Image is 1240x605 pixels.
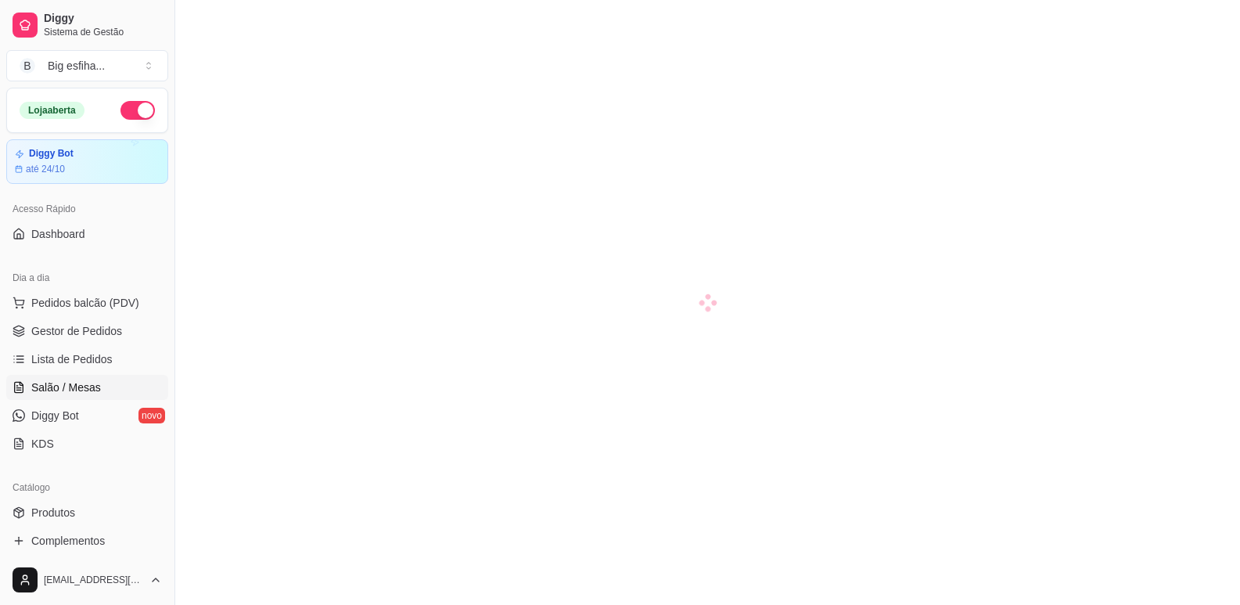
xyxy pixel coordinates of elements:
div: Dia a dia [6,265,168,290]
article: Diggy Bot [29,148,74,160]
div: Acesso Rápido [6,196,168,221]
a: Lista de Pedidos [6,347,168,372]
a: Diggy Botaté 24/10 [6,139,168,184]
span: [EMAIL_ADDRESS][DOMAIN_NAME] [44,574,143,586]
a: Salão / Mesas [6,375,168,400]
a: KDS [6,431,168,456]
a: Diggy Botnovo [6,403,168,428]
button: [EMAIL_ADDRESS][DOMAIN_NAME] [6,561,168,599]
div: Catálogo [6,475,168,500]
div: Loja aberta [20,102,84,119]
a: DiggySistema de Gestão [6,6,168,44]
span: Dashboard [31,226,85,242]
div: Big esfiha ... [48,58,105,74]
span: Salão / Mesas [31,380,101,395]
span: Diggy [44,12,162,26]
span: Sistema de Gestão [44,26,162,38]
a: Produtos [6,500,168,525]
a: Dashboard [6,221,168,247]
span: Lista de Pedidos [31,351,113,367]
button: Pedidos balcão (PDV) [6,290,168,315]
a: Complementos [6,528,168,553]
button: Alterar Status [120,101,155,120]
article: até 24/10 [26,163,65,175]
a: Gestor de Pedidos [6,319,168,344]
span: Produtos [31,505,75,520]
span: B [20,58,35,74]
span: Pedidos balcão (PDV) [31,295,139,311]
span: Diggy Bot [31,408,79,423]
span: Complementos [31,533,105,549]
button: Select a team [6,50,168,81]
span: Gestor de Pedidos [31,323,122,339]
span: KDS [31,436,54,452]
